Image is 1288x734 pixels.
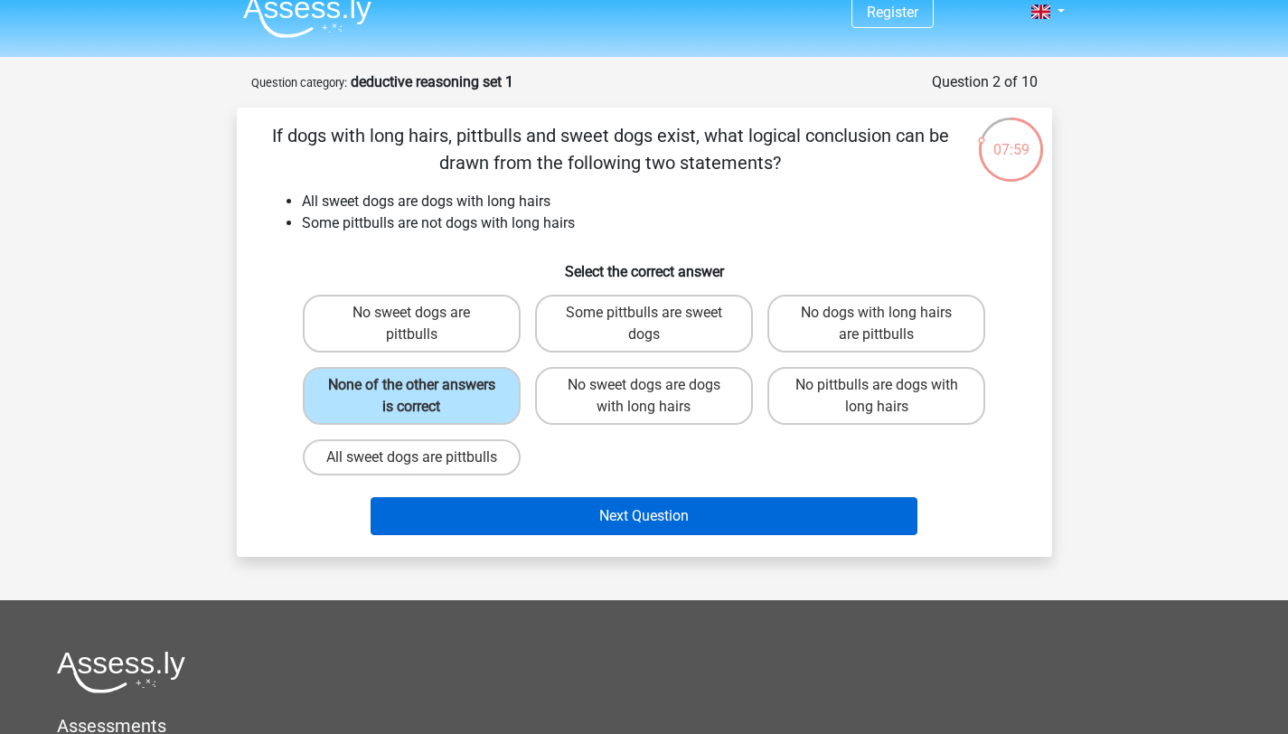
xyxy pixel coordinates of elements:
[251,76,347,89] small: Question category:
[266,122,955,176] p: If dogs with long hairs, pittbulls and sweet dogs exist, what logical conclusion can be drawn fro...
[932,71,1038,93] div: Question 2 of 10
[303,295,521,353] label: No sweet dogs are pittbulls
[302,191,1023,212] li: All sweet dogs are dogs with long hairs
[535,295,753,353] label: Some pittbulls are sweet dogs
[303,367,521,425] label: None of the other answers is correct
[535,367,753,425] label: No sweet dogs are dogs with long hairs
[57,651,185,693] img: Assessly logo
[351,73,513,90] strong: deductive reasoning set 1
[303,439,521,475] label: All sweet dogs are pittbulls
[266,249,1023,280] h6: Select the correct answer
[302,212,1023,234] li: Some pittbulls are not dogs with long hairs
[767,367,985,425] label: No pittbulls are dogs with long hairs
[371,497,917,535] button: Next Question
[977,116,1045,161] div: 07:59
[867,4,918,21] a: Register
[767,295,985,353] label: No dogs with long hairs are pittbulls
